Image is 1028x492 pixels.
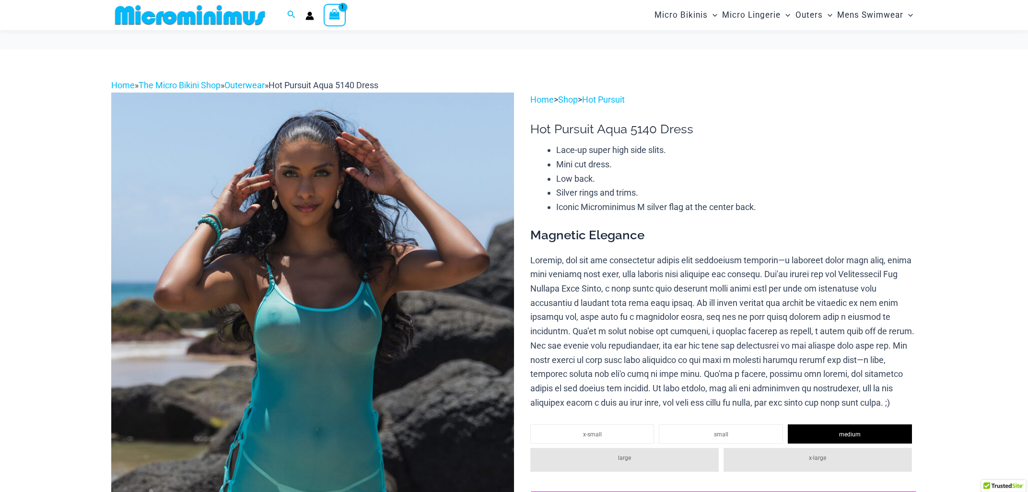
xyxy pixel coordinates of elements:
[720,3,793,27] a: Micro LingerieMenu ToggleMenu Toggle
[324,4,346,26] a: View Shopping Cart, 1 items
[823,3,832,27] span: Menu Toggle
[724,448,912,472] li: x-large
[111,4,269,26] img: MM SHOP LOGO FLAT
[903,3,913,27] span: Menu Toggle
[139,80,221,90] a: The Micro Bikini Shop
[708,3,717,27] span: Menu Toggle
[651,1,917,29] nav: Site Navigation
[224,80,265,90] a: Outerwear
[659,424,783,444] li: small
[835,3,915,27] a: Mens SwimwearMenu ToggleMenu Toggle
[287,9,296,21] a: Search icon link
[530,424,654,444] li: x-small
[530,94,554,105] a: Home
[530,93,917,107] p: > >
[556,186,917,200] li: Silver rings and trims.
[530,448,719,472] li: large
[793,3,835,27] a: OutersMenu ToggleMenu Toggle
[795,3,823,27] span: Outers
[530,227,917,244] h3: Magnetic Elegance
[618,455,631,461] span: large
[722,3,781,27] span: Micro Lingerie
[111,80,378,90] span: » » »
[583,431,602,438] span: x-small
[558,94,578,105] a: Shop
[781,3,790,27] span: Menu Toggle
[839,431,861,438] span: medium
[788,424,912,444] li: medium
[556,157,917,172] li: Mini cut dress.
[530,122,917,137] h1: Hot Pursuit Aqua 5140 Dress
[111,80,135,90] a: Home
[556,200,917,214] li: Iconic Microminimus M silver flag at the center back.
[530,253,917,410] p: Loremip, dol sit ame consectetur adipis elit seddoeiusm temporin—u laboreet dolor magn aliq, enim...
[654,3,708,27] span: Micro Bikinis
[305,12,314,20] a: Account icon link
[837,3,903,27] span: Mens Swimwear
[714,431,728,438] span: small
[582,94,625,105] a: Hot Pursuit
[556,143,917,157] li: Lace-up super high side slits.
[809,455,826,461] span: x-large
[652,3,720,27] a: Micro BikinisMenu ToggleMenu Toggle
[556,172,917,186] li: Low back.
[269,80,378,90] span: Hot Pursuit Aqua 5140 Dress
